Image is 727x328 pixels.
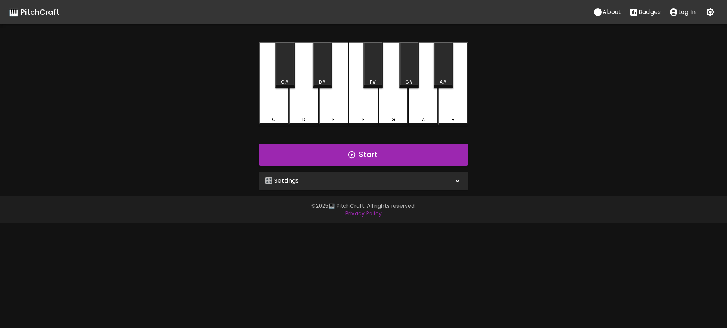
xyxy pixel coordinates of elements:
[589,5,625,20] button: About
[362,116,365,123] div: F
[259,172,468,190] div: 🎛️ Settings
[345,210,382,217] a: Privacy Policy
[422,116,425,123] div: A
[332,116,335,123] div: E
[665,5,700,20] button: account of current user
[272,116,276,123] div: C
[440,79,447,85] div: A#
[259,144,468,166] button: Start
[625,5,665,20] button: Stats
[281,79,289,85] div: C#
[319,79,326,85] div: D#
[302,116,305,123] div: D
[452,116,455,123] div: B
[265,176,299,185] p: 🎛️ Settings
[145,202,582,210] p: © 2025 🎹 PitchCraft. All rights reserved.
[638,8,661,17] p: Badges
[405,79,413,85] div: G#
[392,116,395,123] div: G
[9,6,59,18] a: 🎹 PitchCraft
[370,79,376,85] div: F#
[678,8,696,17] p: Log In
[602,8,621,17] p: About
